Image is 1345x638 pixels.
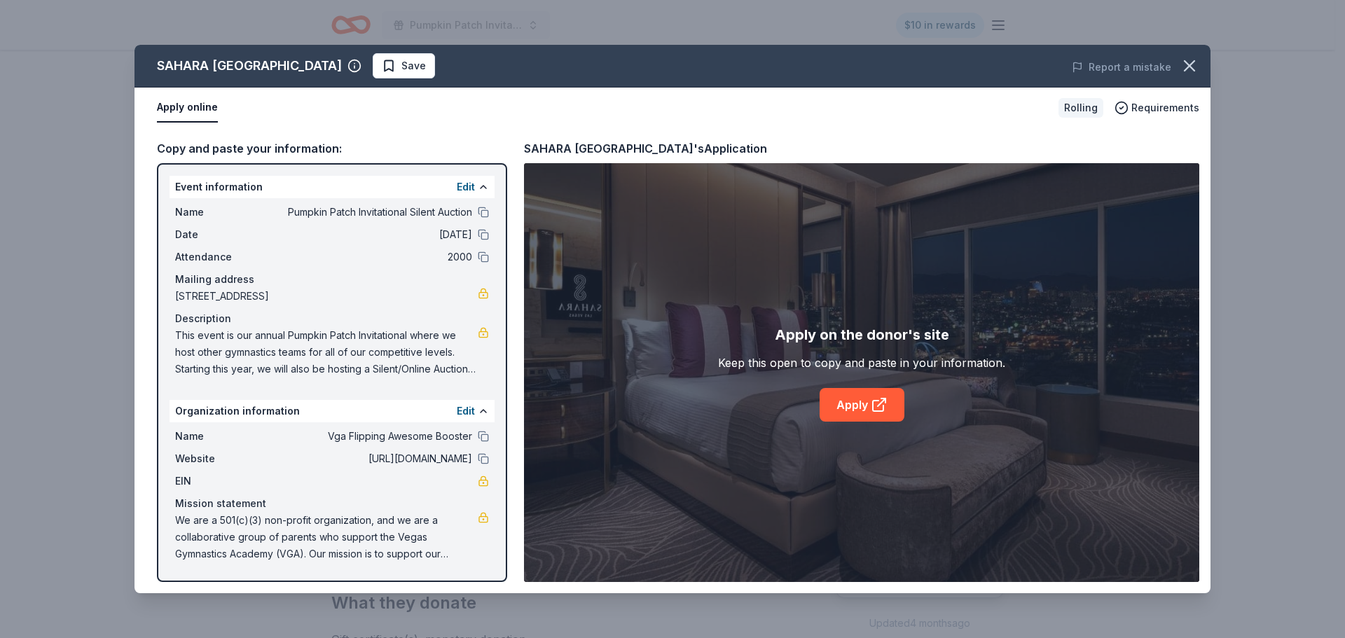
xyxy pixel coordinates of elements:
div: SAHARA [GEOGRAPHIC_DATA] [157,55,342,77]
button: Save [373,53,435,78]
span: Requirements [1131,99,1199,116]
button: Requirements [1115,99,1199,116]
span: Attendance [175,249,269,265]
span: Name [175,204,269,221]
div: Apply on the donor's site [775,324,949,346]
div: Keep this open to copy and paste in your information. [718,354,1005,371]
span: Date [175,226,269,243]
span: Pumpkin Patch Invitational Silent Auction [269,204,472,221]
button: Report a mistake [1072,59,1171,76]
div: Event information [170,176,495,198]
span: [URL][DOMAIN_NAME] [269,450,472,467]
span: This event is our annual Pumpkin Patch Invitational where we host other gymnastics teams for all ... [175,327,478,377]
span: Name [175,428,269,445]
span: Website [175,450,269,467]
span: Save [401,57,426,74]
span: 2000 [269,249,472,265]
div: Copy and paste your information: [157,139,507,158]
div: Organization information [170,400,495,422]
span: [STREET_ADDRESS] [175,288,478,305]
button: Edit [457,403,475,419]
span: EIN [175,473,269,490]
button: Edit [457,179,475,195]
span: We are a 501(c)(3) non-profit organization, and we are a collaborative group of parents who suppo... [175,512,478,562]
div: Mailing address [175,271,489,288]
button: Apply online [157,93,218,123]
span: Vga Flipping Awesome Booster [269,428,472,445]
a: Apply [820,388,904,422]
div: Rolling [1058,98,1103,118]
div: Mission statement [175,495,489,512]
span: [DATE] [269,226,472,243]
div: Description [175,310,489,327]
div: SAHARA [GEOGRAPHIC_DATA]'s Application [524,139,767,158]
